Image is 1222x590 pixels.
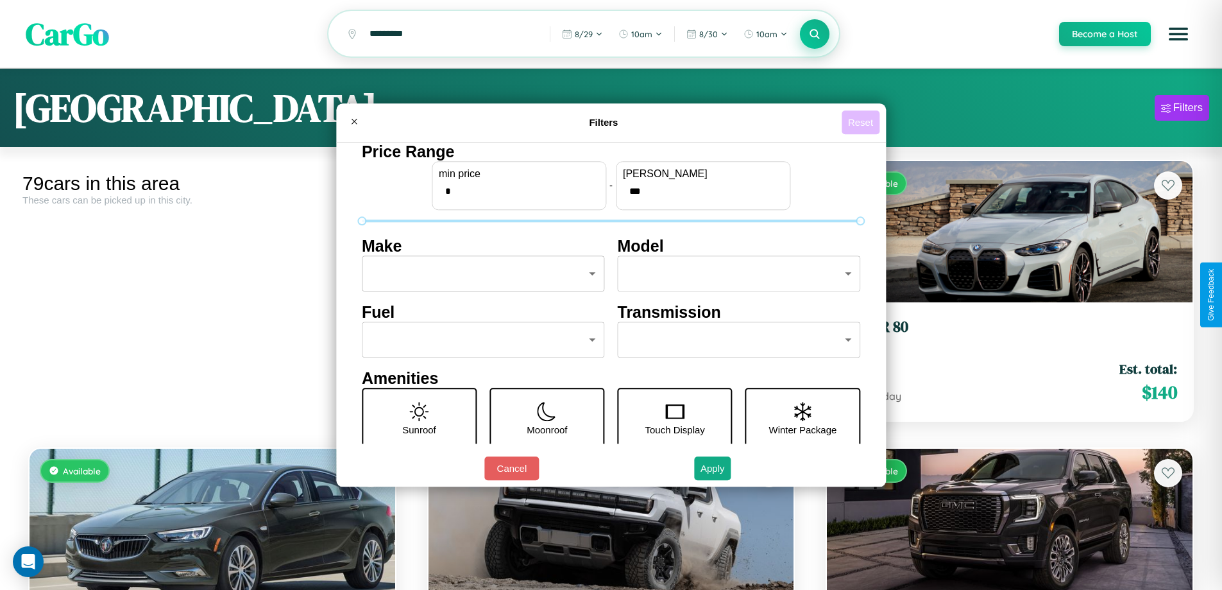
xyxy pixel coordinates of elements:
label: min price [439,168,599,180]
h4: Price Range [362,143,860,161]
p: Moonroof [527,421,567,438]
span: / day [874,390,901,403]
button: 8/29 [556,24,609,44]
button: Filters [1155,95,1209,121]
span: Available [63,465,101,476]
span: $ 140 [1142,379,1177,405]
button: 10am [737,24,794,44]
a: BMW R 802014 [842,318,1177,349]
h4: Amenities [362,369,860,388]
h4: Model [618,237,861,256]
h1: [GEOGRAPHIC_DATA] [13,82,377,134]
label: [PERSON_NAME] [623,168,783,180]
div: These cars can be picked up in this city. [22,195,402,205]
div: 79 cars in this area [22,173,402,195]
h4: Make [362,237,605,256]
button: Become a Host [1059,22,1151,46]
div: Give Feedback [1207,269,1216,321]
h4: Fuel [362,303,605,322]
span: Est. total: [1119,360,1177,378]
button: Open menu [1160,16,1196,52]
span: 10am [631,29,652,39]
button: Apply [694,456,731,480]
h3: BMW R 80 [842,318,1177,336]
h4: Transmission [618,303,861,322]
p: Touch Display [645,421,704,438]
span: 8 / 29 [575,29,593,39]
p: Winter Package [769,421,837,438]
button: Reset [842,110,879,134]
p: Sunroof [402,421,436,438]
button: Cancel [484,456,539,480]
div: Filters [1173,101,1203,114]
p: - [609,177,613,194]
span: 8 / 30 [699,29,718,39]
button: 8/30 [680,24,734,44]
span: 10am [756,29,777,39]
button: 10am [612,24,669,44]
div: Open Intercom Messenger [13,546,44,577]
span: CarGo [26,13,109,55]
h4: Filters [366,117,842,128]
